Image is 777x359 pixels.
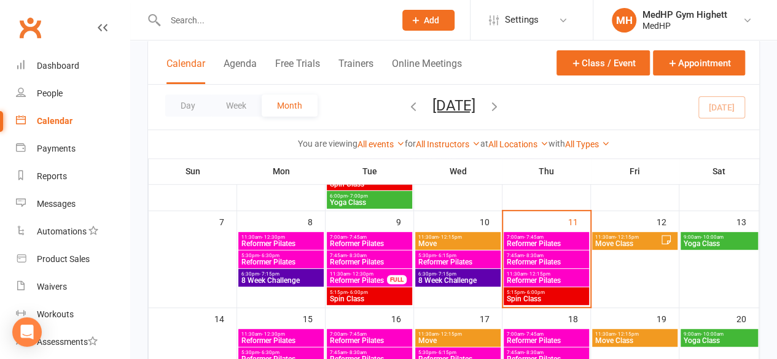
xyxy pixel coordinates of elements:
[424,15,439,25] span: Add
[736,308,759,328] div: 20
[506,295,587,303] span: Spin Class
[149,158,237,184] th: Sun
[262,95,318,117] button: Month
[595,240,660,247] span: Move Class
[418,271,498,277] span: 6:30pm
[418,240,498,247] span: Move
[259,350,279,355] span: - 6:30pm
[595,331,675,337] span: 11:30am
[338,58,373,84] button: Trainers
[37,88,63,98] div: People
[505,6,539,34] span: Settings
[329,290,410,295] span: 5:15pm
[416,139,480,149] a: All Instructors
[615,234,639,240] span: - 12:15pm
[506,350,587,355] span: 7:45am
[329,295,410,303] span: Spin Class
[524,234,544,240] span: - 7:45am
[683,331,756,337] span: 9:00am
[357,139,405,149] a: All events
[524,253,544,258] span: - 8:30am
[657,308,679,328] div: 19
[241,337,321,344] span: Reformer Pilates
[347,331,367,337] span: - 7:45am
[405,139,416,149] strong: for
[736,211,759,231] div: 13
[165,95,211,117] button: Day
[329,350,410,355] span: 7:45am
[12,317,42,347] div: Open Intercom Messenger
[16,328,130,356] a: Assessments
[241,277,321,284] span: 8 Week Challenge
[241,258,321,266] span: Reformer Pilates
[418,337,498,344] span: Move
[308,211,325,231] div: 8
[329,199,410,206] span: Yoga Class
[506,258,587,266] span: Reformer Pilates
[214,308,236,328] div: 14
[418,350,498,355] span: 5:30pm
[298,139,357,149] strong: You are viewing
[683,337,756,344] span: Yoga Class
[595,337,675,344] span: Move Class
[37,199,76,209] div: Messages
[387,275,407,284] div: FULL
[259,253,279,258] span: - 6:30pm
[527,271,550,277] span: - 12:15pm
[683,234,756,240] span: 9:00am
[329,271,388,277] span: 11:30am
[347,253,367,258] span: - 8:30am
[275,58,320,84] button: Free Trials
[524,350,544,355] span: - 8:30am
[549,139,565,149] strong: with
[480,308,502,328] div: 17
[679,158,759,184] th: Sat
[432,96,475,114] button: [DATE]
[211,95,262,117] button: Week
[653,50,745,75] button: Appointment
[259,271,279,277] span: - 7:15pm
[329,337,410,344] span: Reformer Pilates
[16,190,130,218] a: Messages
[329,331,410,337] span: 7:00am
[37,226,87,236] div: Automations
[418,258,498,266] span: Reformer Pilates
[16,80,130,107] a: People
[568,211,590,231] div: 11
[502,158,591,184] th: Thu
[241,271,321,277] span: 6:30pm
[418,277,498,284] span: 8 Week Challenge
[326,158,414,184] th: Tue
[241,240,321,247] span: Reformer Pilates
[348,290,368,295] span: - 6:00pm
[506,331,587,337] span: 7:00am
[350,271,373,277] span: - 12:30pm
[506,277,587,284] span: Reformer Pilates
[237,158,326,184] th: Mon
[16,245,130,273] a: Product Sales
[396,211,413,231] div: 9
[37,171,67,181] div: Reports
[224,58,257,84] button: Agenda
[262,234,285,240] span: - 12:30pm
[565,139,610,149] a: All Types
[418,234,498,240] span: 11:30am
[392,58,462,84] button: Online Meetings
[556,50,650,75] button: Class / Event
[506,337,587,344] span: Reformer Pilates
[329,277,388,284] span: Reformer Pilates
[303,308,325,328] div: 15
[506,253,587,258] span: 7:45am
[612,8,636,33] div: MH
[241,253,321,258] span: 5:30pm
[16,163,130,190] a: Reports
[329,240,410,247] span: Reformer Pilates
[16,135,130,163] a: Payments
[506,234,587,240] span: 7:00am
[262,331,285,337] span: - 12:30pm
[16,218,130,245] a: Automations
[162,12,387,29] input: Search...
[329,258,410,266] span: Reformer Pilates
[642,9,727,20] div: MedHP Gym Highett
[16,301,130,328] a: Workouts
